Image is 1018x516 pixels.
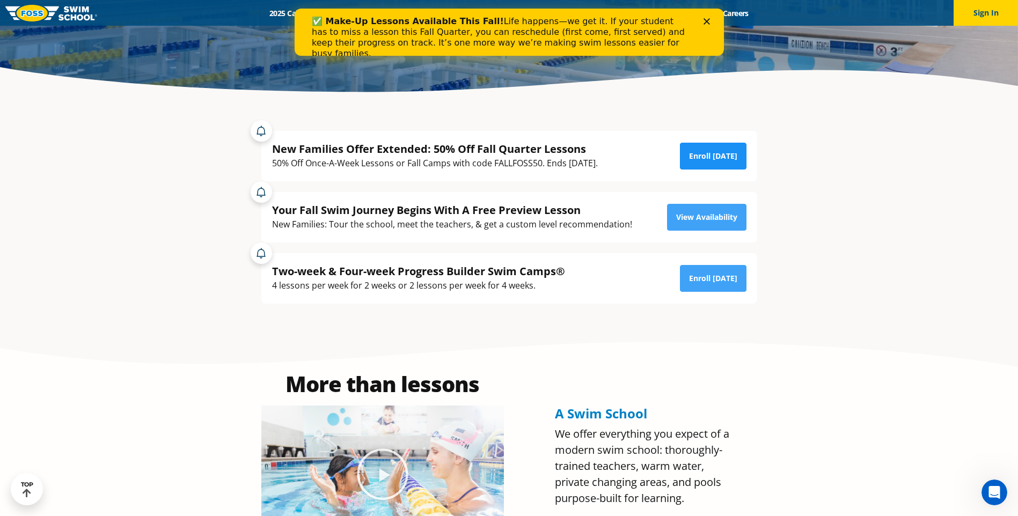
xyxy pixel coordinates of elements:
[713,8,758,18] a: Careers
[21,481,33,498] div: TOP
[356,447,409,501] div: Play Video about Olympian Regan Smith, FOSS
[679,8,713,18] a: Blog
[555,404,647,422] span: A Swim School
[566,8,680,18] a: Swim Like [PERSON_NAME]
[295,9,724,56] iframe: Intercom live chat banner
[680,265,746,292] a: Enroll [DATE]
[261,373,504,395] h2: More than lessons
[272,142,598,156] div: New Families Offer Extended: 50% Off Fall Quarter Lessons
[272,264,565,278] div: Two-week & Four-week Progress Builder Swim Camps®
[272,217,632,232] div: New Families: Tour the school, meet the teachers, & get a custom level recommendation!
[17,8,209,18] b: ✅ Make-Up Lessons Available This Fall!
[260,8,327,18] a: 2025 Calendar
[982,480,1007,505] iframe: Intercom live chat
[17,8,395,50] div: Life happens—we get it. If your student has to miss a lesson this Fall Quarter, you can reschedul...
[272,278,565,293] div: 4 lessons per week for 2 weeks or 2 lessons per week for 4 weeks.
[272,203,632,217] div: Your Fall Swim Journey Begins With A Free Preview Lesson
[5,5,97,21] img: FOSS Swim School Logo
[327,8,372,18] a: Schools
[409,10,420,16] div: Close
[272,156,598,171] div: 50% Off Once-A-Week Lessons or Fall Camps with code FALLFOSS50. Ends [DATE].
[372,8,466,18] a: Swim Path® Program
[555,426,729,505] span: We offer everything you expect of a modern swim school: thoroughly-trained teachers, warm water, ...
[667,204,746,231] a: View Availability
[680,143,746,169] a: Enroll [DATE]
[466,8,566,18] a: About [PERSON_NAME]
